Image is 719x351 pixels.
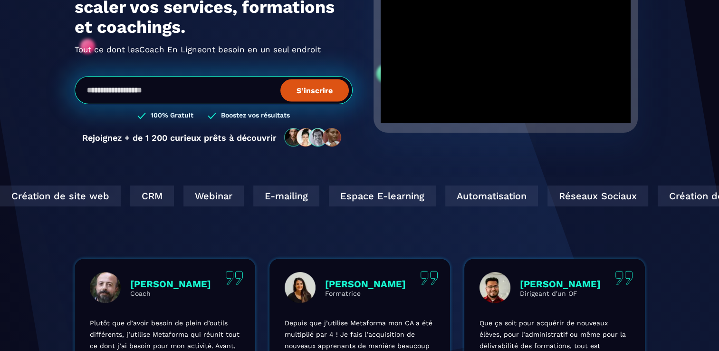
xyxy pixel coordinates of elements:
[221,111,290,120] h3: Boostez vos résultats
[139,42,202,57] span: Coach En Ligne
[46,185,90,206] div: CRM
[90,272,121,303] img: profile
[151,111,193,120] h3: 100% Gratuit
[520,278,601,290] p: [PERSON_NAME]
[99,185,160,206] div: Webinar
[615,271,633,285] img: quote
[75,42,353,57] h2: Tout ce dont les ont besoin en un seul endroit
[225,271,243,285] img: quote
[130,290,211,297] p: Coach
[281,127,345,147] img: community-people
[130,278,211,290] p: [PERSON_NAME]
[245,185,352,206] div: Espace E-learning
[82,133,277,143] p: Rejoignez + de 1 200 curieux prêts à découvrir
[420,271,438,285] img: quote
[479,272,510,303] img: profile
[285,272,316,303] img: profile
[208,111,216,120] img: checked
[280,79,349,101] button: S’inscrire
[169,185,235,206] div: E-mailing
[574,185,694,206] div: Création de site web
[137,111,146,120] img: checked
[520,290,601,297] p: Dirigeant d'un OF
[325,278,406,290] p: [PERSON_NAME]
[463,185,564,206] div: Réseaux Sociaux
[325,290,406,297] p: Formatrice
[361,185,454,206] div: Automatisation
